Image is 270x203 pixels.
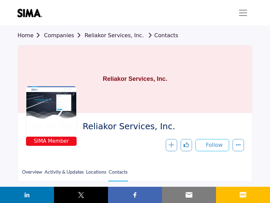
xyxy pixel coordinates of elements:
[27,137,75,145] span: SIMA Member
[44,168,84,181] a: Activity & Updates
[85,32,144,39] a: Reliakor Services, Inc.
[181,139,192,151] button: Like
[131,191,139,199] img: facebook sharing button
[233,139,244,151] button: More details
[86,168,107,181] a: Locations
[18,32,44,39] a: Home
[44,32,84,39] a: Companies
[185,191,193,199] img: email sharing button
[239,191,247,199] img: sms sharing button
[22,168,43,181] a: Overview
[77,191,85,199] img: twitter sharing button
[108,168,128,181] a: Contacts
[145,32,178,39] a: Contacts
[83,121,239,132] span: Reliakor Services, Inc.
[234,6,252,20] button: Toggle navigation
[195,139,229,151] button: Follow
[18,9,46,17] img: site Logo
[103,45,167,113] h1: Reliakor Services, Inc.
[23,191,31,199] img: linkedin sharing button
